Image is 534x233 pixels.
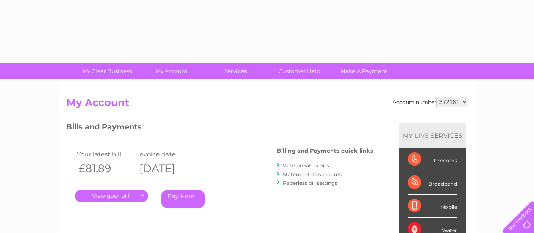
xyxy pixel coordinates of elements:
div: MY SERVICES [399,123,466,148]
th: [DATE] [135,160,196,177]
div: Account number [393,97,468,107]
div: Broadband [408,171,457,195]
a: My Clear Business [72,63,142,79]
td: Invoice date [135,148,196,160]
h2: My Account [66,97,468,113]
a: View previous bills [283,162,329,169]
a: Customer Help [265,63,334,79]
h4: Billing and Payments quick links [277,148,373,154]
a: Pay Here [161,190,205,208]
td: Your latest bill [75,148,136,160]
div: Telecoms [408,148,457,171]
a: Services [201,63,270,79]
div: LIVE [413,132,431,140]
a: Statement of Accounts [283,171,342,178]
a: . [75,190,148,202]
h3: Bills and Payments [66,121,373,136]
a: Make A Payment [329,63,398,79]
th: £81.89 [75,160,136,177]
div: Mobile [408,195,457,218]
a: Paperless bill settings [283,180,337,186]
a: My Account [136,63,206,79]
